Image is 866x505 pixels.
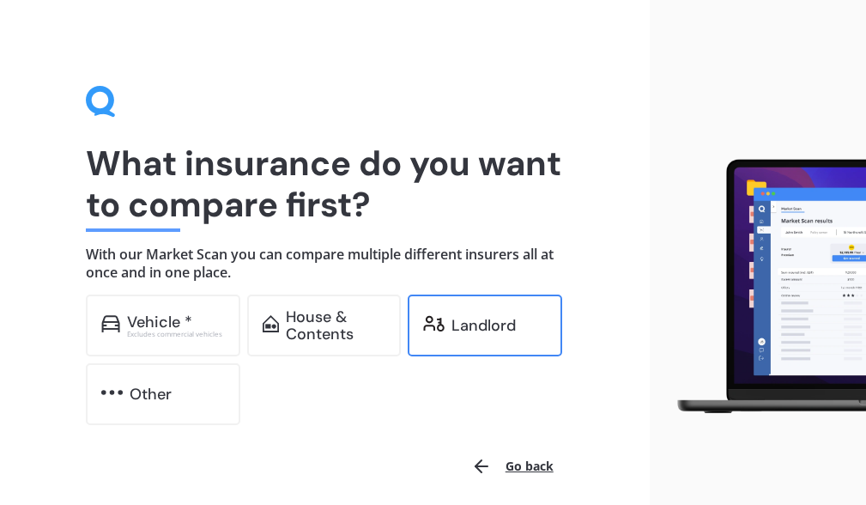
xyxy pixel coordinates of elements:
[263,315,279,332] img: home-and-contents.b802091223b8502ef2dd.svg
[86,246,564,281] h4: With our Market Scan you can compare multiple different insurers all at once and in one place.
[130,386,172,403] div: Other
[461,446,564,487] button: Go back
[101,384,123,401] img: other.81dba5aafe580aa69f38.svg
[127,313,192,331] div: Vehicle *
[423,315,445,332] img: landlord.470ea2398dcb263567d0.svg
[451,317,516,334] div: Landlord
[101,315,120,332] img: car.f15378c7a67c060ca3f3.svg
[86,143,564,225] h1: What insurance do you want to compare first?
[663,154,866,420] img: laptop.webp
[286,308,386,343] div: House & Contents
[127,331,225,338] div: Excludes commercial vehicles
